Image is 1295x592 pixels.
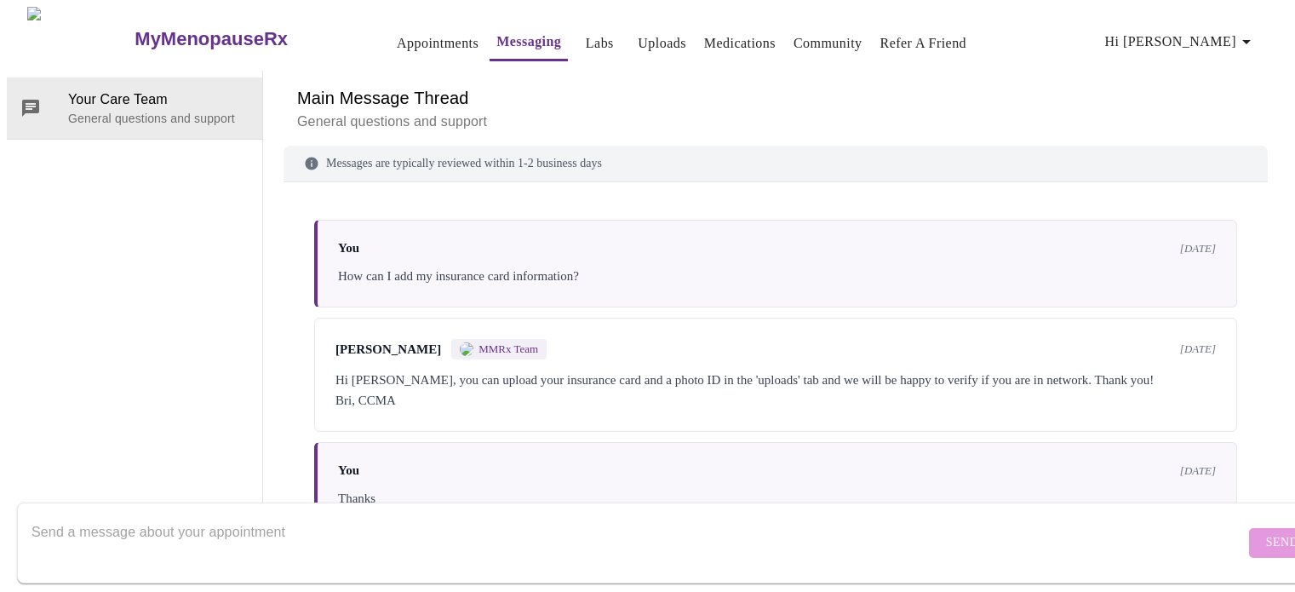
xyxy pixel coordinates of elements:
a: Appointments [397,32,478,55]
span: You [338,241,359,256]
button: Refer a Friend [874,26,974,60]
button: Labs [572,26,627,60]
a: Community [794,32,862,55]
span: [DATE] [1180,242,1216,256]
a: Messaging [496,30,561,54]
span: [DATE] [1180,342,1216,356]
h3: MyMenopauseRx [135,28,288,50]
a: Medications [704,32,776,55]
button: Uploads [631,26,693,60]
p: General questions and support [68,110,249,127]
p: General questions and support [297,112,1254,132]
span: [PERSON_NAME] [335,342,441,357]
div: Thanks [338,488,1216,509]
a: Uploads [638,32,686,55]
div: Messages are typically reviewed within 1-2 business days [284,146,1268,182]
div: Hi [PERSON_NAME], you can upload your insurance card and a photo ID in the 'uploads' tab and we w... [335,370,1216,411]
span: [DATE] [1180,464,1216,478]
img: MMRX [460,342,473,356]
button: Community [787,26,869,60]
a: MyMenopauseRx [133,9,356,69]
h6: Main Message Thread [297,84,1254,112]
span: Hi [PERSON_NAME] [1105,30,1257,54]
span: You [338,463,359,478]
button: Messaging [490,25,568,61]
a: Labs [586,32,614,55]
button: Hi [PERSON_NAME] [1098,25,1263,59]
textarea: Send a message about your appointment [32,515,1245,570]
a: Refer a Friend [880,32,967,55]
button: Appointments [390,26,485,60]
button: Medications [697,26,782,60]
span: Your Care Team [68,89,249,110]
div: Your Care TeamGeneral questions and support [7,78,262,139]
div: How can I add my insurance card information? [338,266,1216,286]
span: MMRx Team [478,342,538,356]
img: MyMenopauseRx Logo [27,7,133,71]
